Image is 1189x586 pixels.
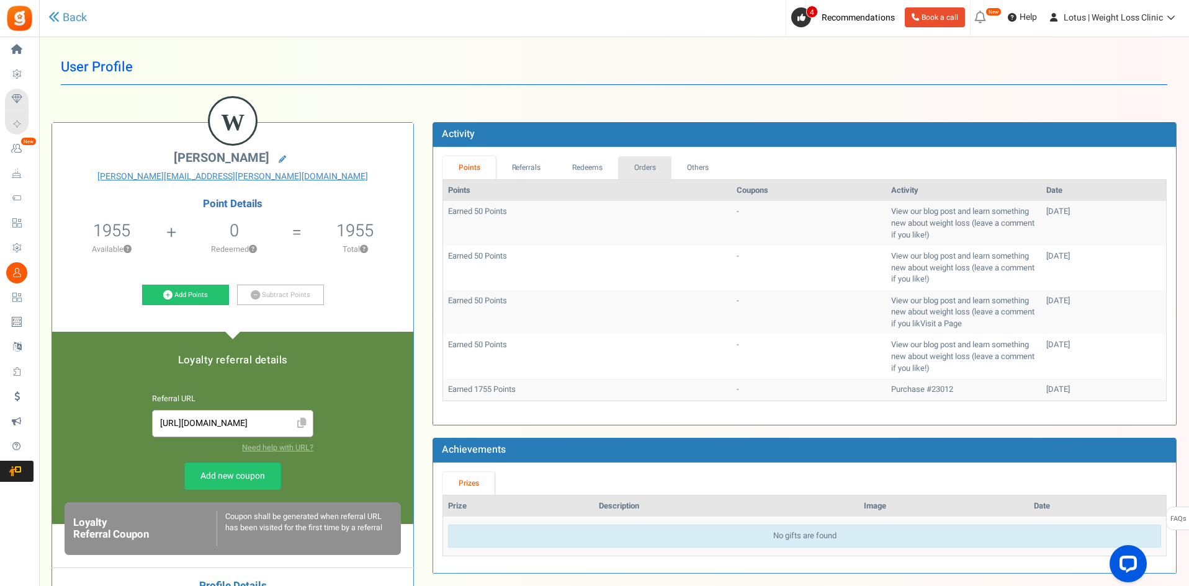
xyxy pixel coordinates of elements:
th: Description [594,495,859,517]
a: Points [442,156,496,179]
a: Book a call [905,7,965,27]
div: [DATE] [1046,384,1161,396]
td: Earned 50 Points [443,290,732,335]
a: Orders [618,156,671,179]
th: Prize [443,495,593,517]
span: 4 [806,6,818,18]
button: ? [360,246,368,254]
div: [DATE] [1046,251,1161,262]
td: - [732,290,886,335]
div: [DATE] [1046,339,1161,351]
td: View our blog post and learn something new about weight loss (leave a comment if you like!) [886,246,1041,290]
td: View our blog post and learn something new about weight loss (leave a comment if you likVisit a Page [886,290,1041,335]
td: Purchase #23012 [886,379,1041,401]
p: Redeemed [177,244,290,255]
p: Total [303,244,407,255]
span: Recommendations [822,11,895,24]
td: - [732,334,886,379]
b: Achievements [442,442,506,457]
th: Date [1041,180,1166,202]
a: Prizes [442,472,495,495]
a: Need help with URL? [242,442,313,453]
b: Activity [442,127,475,141]
th: Points [443,180,732,202]
span: Lotus | Weight Loss Clinic [1064,11,1163,24]
em: New [20,137,37,146]
a: Redeems [557,156,619,179]
td: - [732,246,886,290]
button: ? [123,246,132,254]
h6: Loyalty Referral Coupon [73,517,217,540]
span: Help [1016,11,1037,24]
h6: Referral URL [152,395,313,404]
td: Earned 50 Points [443,201,732,246]
th: Date [1029,495,1166,517]
h5: 1955 [336,221,374,240]
span: FAQs [1170,507,1187,531]
td: Earned 1755 Points [443,379,732,401]
h5: Loyalty referral details [65,355,401,366]
button: ? [249,246,257,254]
a: Subtract Points [237,285,324,306]
img: Gratisfaction [6,4,34,32]
th: Coupons [732,180,886,202]
p: Available [58,244,165,255]
a: Help [1003,7,1042,27]
div: No gifts are found [448,525,1161,548]
td: Earned 50 Points [443,246,732,290]
span: [PERSON_NAME] [174,149,269,167]
a: Add new coupon [184,463,281,490]
div: [DATE] [1046,206,1161,218]
th: Image [859,495,1029,517]
a: [PERSON_NAME][EMAIL_ADDRESS][PERSON_NAME][DOMAIN_NAME] [61,171,404,183]
td: View our blog post and learn something new about weight loss (leave a comment if you like!) [886,201,1041,246]
div: Coupon shall be generated when referral URL has been visited for the first time by a referral [217,511,392,546]
figcaption: W [210,98,256,146]
a: Add Points [142,285,229,306]
td: View our blog post and learn something new about weight loss (leave a comment if you like!) [886,334,1041,379]
span: Click to Copy [292,413,312,435]
a: Others [671,156,725,179]
span: 1955 [93,218,130,243]
h5: 0 [230,221,239,240]
td: - [732,379,886,401]
a: New [5,138,34,159]
th: Activity [886,180,1041,202]
td: - [732,201,886,246]
em: New [985,7,1002,16]
td: Earned 50 Points [443,334,732,379]
h1: User Profile [61,50,1167,85]
a: 4 Recommendations [791,7,900,27]
h4: Point Details [52,198,413,210]
a: Referrals [496,156,557,179]
div: [DATE] [1046,295,1161,307]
